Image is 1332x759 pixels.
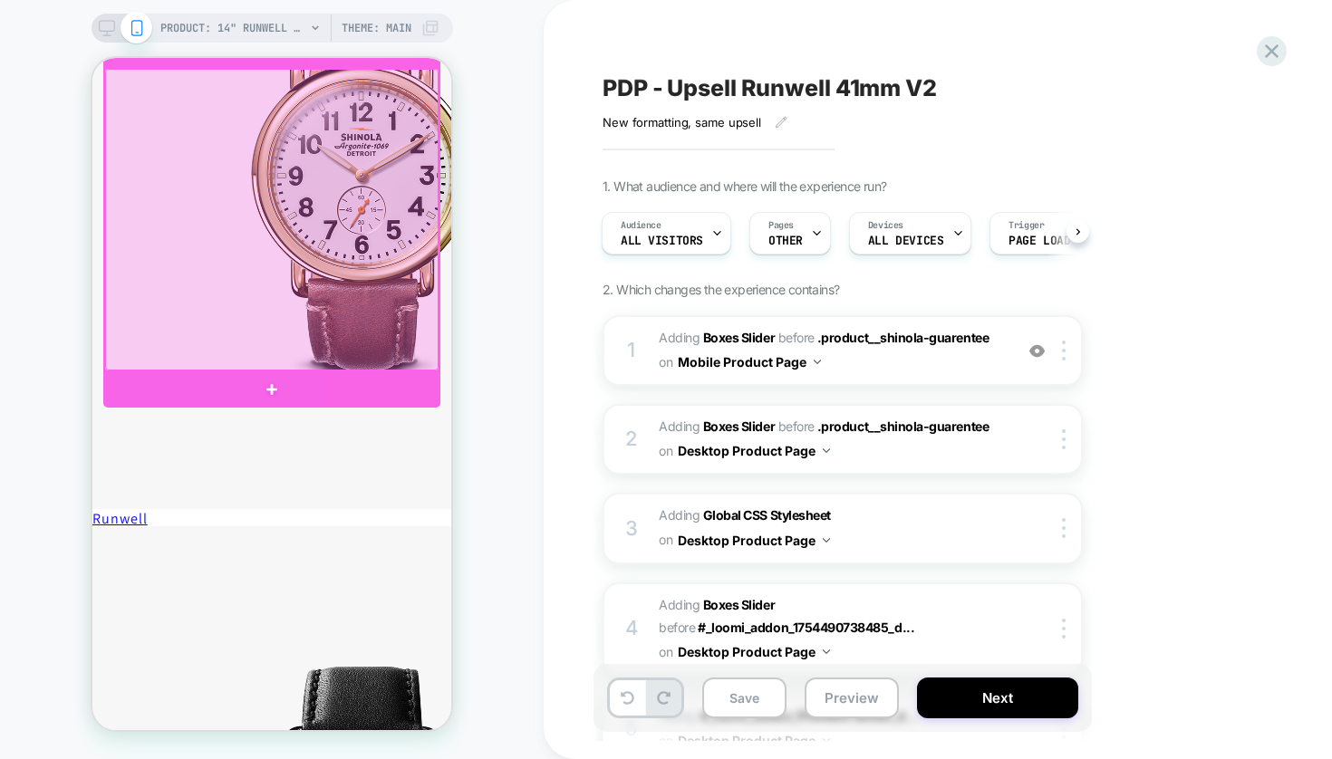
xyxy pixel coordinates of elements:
[678,437,830,464] button: Desktop Product Page
[768,219,794,232] span: Pages
[1009,219,1044,232] span: Trigger
[868,235,943,247] span: ALL DEVICES
[1009,235,1070,247] span: Page Load
[342,14,411,43] span: Theme: MAIN
[703,330,775,345] b: Boxes Slider
[814,360,821,364] img: down arrow
[823,448,830,453] img: down arrow
[160,14,305,43] span: PRODUCT: 14" Runwell Clock - Black [brown]
[702,677,787,718] button: Save
[778,330,815,345] span: BEFORE
[768,235,803,247] span: OTHER
[621,235,703,247] span: All Visitors
[678,527,830,553] button: Desktop Product Page
[1029,343,1045,359] img: crossed eye
[678,639,830,665] button: Desktop Product Page
[659,439,672,462] span: on
[603,282,839,297] span: 2. Which changes the experience contains?
[659,330,775,345] span: Adding
[698,620,914,635] span: #_loomi_addon_1754490738485_d...
[817,418,989,434] span: .product__shinola-guarentee
[823,538,830,543] img: down arrow
[659,620,695,635] span: BEFORE
[703,418,775,434] b: Boxes Slider
[1062,518,1066,538] img: close
[603,178,886,194] span: 1. What audience and where will the experience run?
[1062,429,1066,449] img: close
[703,507,831,523] b: Global CSS Stylesheet
[659,597,775,612] span: Adding
[678,349,821,375] button: Mobile Product Page
[778,418,815,434] span: BEFORE
[659,418,775,434] span: Adding
[623,332,641,369] div: 1
[1062,341,1066,360] img: close
[659,504,1004,552] span: Adding
[603,115,761,130] span: New formatting, same upsell
[659,640,672,663] span: on
[623,421,641,457] div: 2
[805,677,899,718] button: Preview
[917,677,1078,718] button: Next
[623,511,641,547] div: 3
[621,219,661,232] span: Audience
[603,74,937,101] span: PDP - Upsell Runwell 41mm V2
[817,330,989,345] span: .product__shinola-guarentee
[703,597,775,612] b: Boxes Slider
[623,610,641,647] div: 4
[659,351,672,373] span: on
[1062,619,1066,639] img: close
[659,528,672,551] span: on
[823,649,830,654] img: down arrow
[868,219,903,232] span: Devices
